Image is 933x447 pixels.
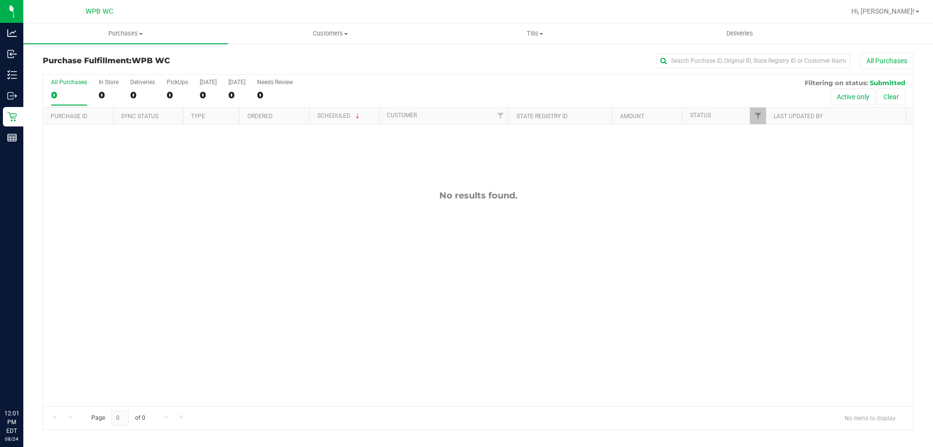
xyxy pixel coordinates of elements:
span: Tills [433,29,637,38]
inline-svg: Reports [7,133,17,143]
span: WPB WC [132,56,170,65]
div: 0 [130,89,155,101]
a: Filter [750,107,766,124]
p: 12:01 PM EDT [4,409,19,435]
a: Customers [228,23,432,44]
a: Deliveries [638,23,842,44]
a: Customer [387,112,417,119]
a: Purchases [23,23,228,44]
div: Deliveries [130,79,155,86]
span: Filtering on status: [805,79,868,87]
a: Sync Status [121,113,158,120]
a: Type [191,113,205,120]
div: All Purchases [51,79,87,86]
div: 0 [200,89,217,101]
div: 0 [51,89,87,101]
span: Deliveries [713,29,766,38]
div: 0 [228,89,245,101]
inline-svg: Retail [7,112,17,122]
span: Hi, [PERSON_NAME]! [851,7,915,15]
span: Page of 0 [83,411,153,426]
p: 08/24 [4,435,19,443]
iframe: Resource center [10,369,39,398]
a: Last Updated By [774,113,823,120]
div: 0 [167,89,188,101]
a: Purchase ID [51,113,87,120]
div: 0 [99,89,119,101]
span: No items to display [837,411,903,425]
a: Status [690,112,711,119]
div: PickUps [167,79,188,86]
inline-svg: Inventory [7,70,17,80]
div: In Store [99,79,119,86]
span: WPB WC [86,7,113,16]
inline-svg: Analytics [7,28,17,38]
a: Amount [620,113,644,120]
a: Filter [492,107,508,124]
div: No results found. [43,190,913,201]
span: Customers [228,29,432,38]
a: Ordered [247,113,273,120]
inline-svg: Inbound [7,49,17,59]
span: Submitted [870,79,905,87]
a: State Registry ID [517,113,568,120]
button: Active only [830,89,876,105]
span: Purchases [23,29,228,38]
div: [DATE] [228,79,245,86]
div: [DATE] [200,79,217,86]
button: Clear [877,89,905,105]
div: 0 [257,89,293,101]
inline-svg: Outbound [7,91,17,101]
a: Scheduled [317,112,362,119]
h3: Purchase Fulfillment: [43,56,333,65]
button: All Purchases [860,53,914,69]
div: Needs Review [257,79,293,86]
input: Search Purchase ID, Original ID, State Registry ID or Customer Name... [656,54,850,68]
a: Tills [432,23,637,44]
